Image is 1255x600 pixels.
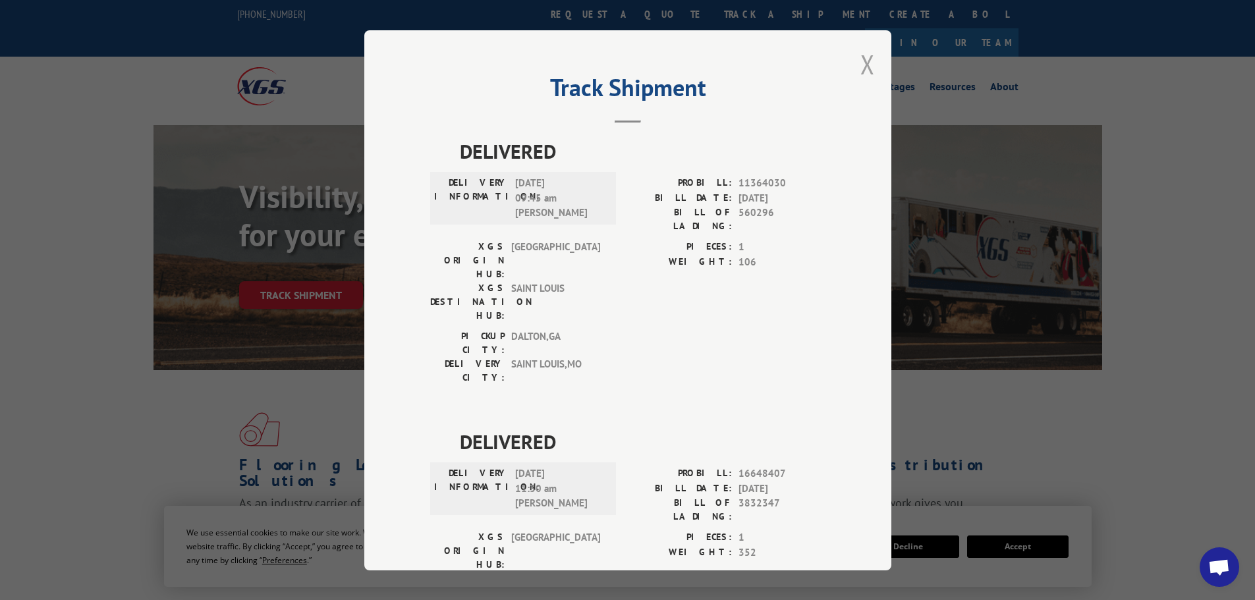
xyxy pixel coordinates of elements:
[511,240,600,281] span: [GEOGRAPHIC_DATA]
[430,78,825,103] h2: Track Shipment
[430,530,505,572] label: XGS ORIGIN HUB:
[628,545,732,560] label: WEIGHT:
[511,329,600,357] span: DALTON , GA
[628,466,732,481] label: PROBILL:
[628,530,732,545] label: PIECES:
[860,47,875,82] button: Close modal
[628,240,732,255] label: PIECES:
[739,530,825,545] span: 1
[460,136,825,166] span: DELIVERED
[511,357,600,385] span: SAINT LOUIS , MO
[628,481,732,496] label: BILL DATE:
[739,545,825,560] span: 352
[511,281,600,323] span: SAINT LOUIS
[739,176,825,191] span: 11364030
[628,254,732,269] label: WEIGHT:
[739,466,825,481] span: 16648407
[739,254,825,269] span: 106
[739,240,825,255] span: 1
[628,190,732,205] label: BILL DATE:
[739,190,825,205] span: [DATE]
[430,281,505,323] label: XGS DESTINATION HUB:
[430,357,505,385] label: DELIVERY CITY:
[511,530,600,572] span: [GEOGRAPHIC_DATA]
[515,176,604,221] span: [DATE] 09:45 am [PERSON_NAME]
[739,205,825,233] span: 560296
[739,496,825,524] span: 3832347
[460,427,825,456] span: DELIVERED
[628,496,732,524] label: BILL OF LADING:
[628,205,732,233] label: BILL OF LADING:
[739,481,825,496] span: [DATE]
[430,240,505,281] label: XGS ORIGIN HUB:
[628,176,732,191] label: PROBILL:
[515,466,604,511] span: [DATE] 11:30 am [PERSON_NAME]
[434,466,509,511] label: DELIVERY INFORMATION:
[430,329,505,357] label: PICKUP CITY:
[434,176,509,221] label: DELIVERY INFORMATION:
[1200,547,1239,587] div: Open chat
